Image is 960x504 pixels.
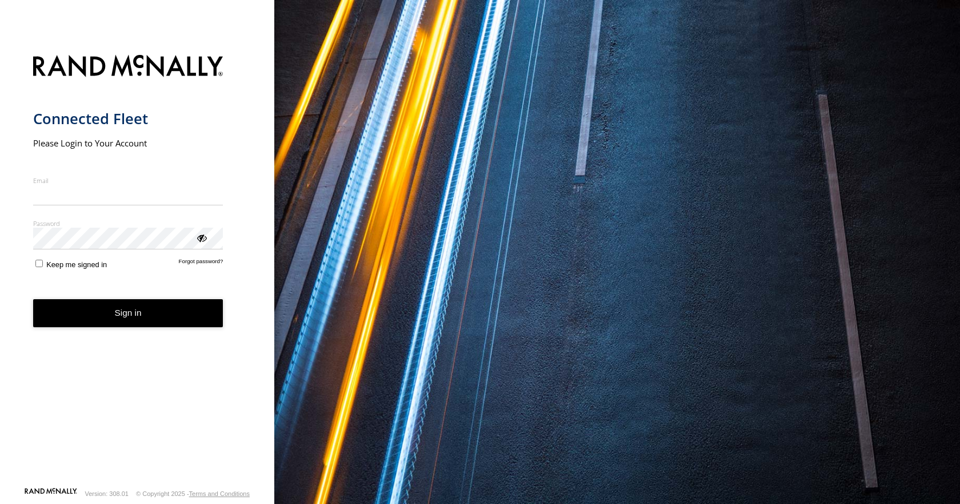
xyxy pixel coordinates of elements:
h1: Connected Fleet [33,109,223,128]
h2: Please Login to Your Account [33,137,223,149]
label: Email [33,176,223,185]
a: Terms and Conditions [189,490,250,497]
form: main [33,48,242,487]
button: Sign in [33,299,223,327]
span: Keep me signed in [46,260,107,269]
label: Password [33,219,223,228]
img: Rand McNally [33,53,223,82]
div: © Copyright 2025 - [136,490,250,497]
div: Version: 308.01 [85,490,129,497]
div: ViewPassword [195,232,207,243]
input: Keep me signed in [35,260,43,267]
a: Forgot password? [179,258,223,269]
a: Visit our Website [25,488,77,499]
